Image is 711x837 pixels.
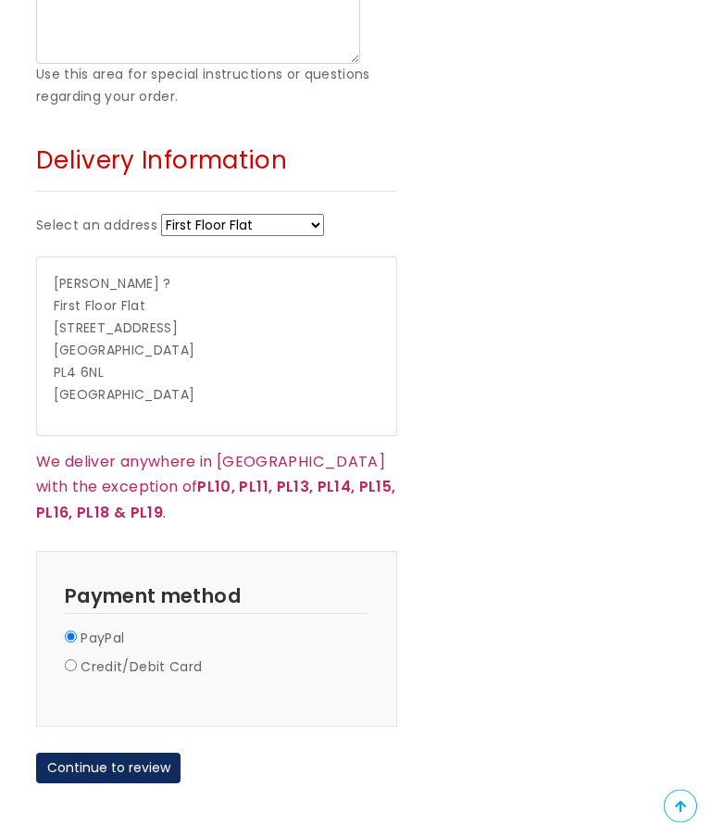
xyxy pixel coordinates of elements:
[54,319,179,338] span: [STREET_ADDRESS]
[54,275,160,294] span: [PERSON_NAME]
[54,342,195,360] span: [GEOGRAPHIC_DATA]
[36,144,287,178] span: Delivery Information
[81,629,124,651] label: PayPal
[36,754,181,785] button: Continue to review
[54,364,104,382] span: PL4 6NL
[36,65,397,109] div: Use this area for special instructions or questions regarding your order.
[36,450,397,526] p: We deliver anywhere in [GEOGRAPHIC_DATA] with the exception of .
[36,477,396,523] strong: PL10, PL11, PL13, PL14, PL15, PL16, PL18 & PL19
[163,275,170,294] span: ?
[54,386,195,405] span: [GEOGRAPHIC_DATA]
[36,216,157,238] label: Select an address
[81,657,202,680] label: Credit/Debit Card
[65,583,241,610] span: Payment method
[54,297,146,316] span: First Floor Flat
